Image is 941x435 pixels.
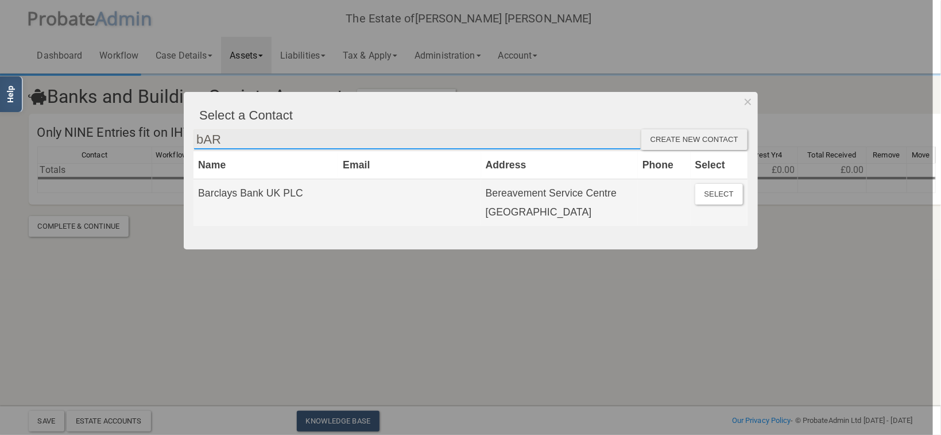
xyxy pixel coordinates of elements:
[481,151,638,179] th: Address
[638,151,691,179] th: Phone
[193,151,338,179] th: Name
[338,151,481,179] th: Email
[199,109,748,122] h4: Select a Contact
[481,179,638,226] td: Bereavement Service Centre [GEOGRAPHIC_DATA]
[691,151,748,179] th: Select
[738,92,757,111] button: Dismiss
[193,129,641,150] input: Search...
[641,129,748,150] div: Create new contact
[695,184,743,205] button: Select
[193,179,338,226] td: Barclays Bank UK PLC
